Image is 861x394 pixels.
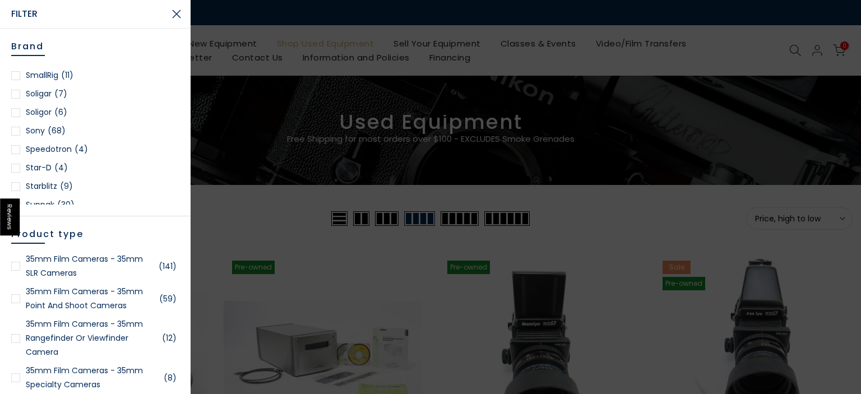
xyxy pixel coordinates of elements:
a: Soligor(6) [11,105,179,119]
h5: Brand [11,40,179,64]
span: (141) [159,259,177,274]
a: Soligar(7) [11,87,179,101]
span: (7) [54,87,67,101]
a: Starblitz(9) [11,179,179,193]
span: (11) [61,68,73,82]
span: (59) [159,292,177,306]
span: (30) [57,198,75,212]
span: (4) [54,161,68,175]
a: Star-D(4) [11,161,179,175]
a: Sunpak(30) [11,198,179,212]
span: (12) [162,331,177,345]
span: (4) [75,142,88,156]
span: (6) [54,105,67,119]
a: Sony(68) [11,124,179,138]
span: (9) [60,179,73,193]
a: 35mm Film Cameras - 35mm Specialty Cameras(8) [11,364,179,392]
span: (8) [164,371,177,385]
a: 35mm Film Cameras - 35mm Rangefinder or Viewfinder Camera(12) [11,317,179,359]
a: SmallRig(11) [11,68,179,82]
a: Speedotron(4) [11,142,179,156]
span: Filter [11,6,163,22]
a: 35mm Film Cameras - 35mm SLR Cameras(141) [11,252,179,280]
span: (68) [48,124,66,138]
a: 35mm Film Cameras - 35mm Point and Shoot Cameras(59) [11,285,179,313]
h5: Product type [11,228,179,252]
